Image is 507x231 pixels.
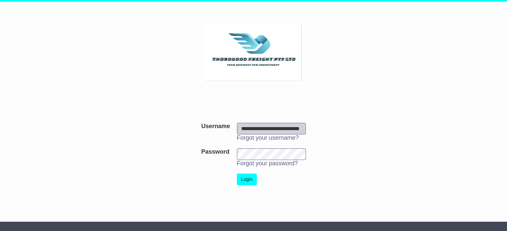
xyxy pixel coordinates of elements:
[201,148,229,156] label: Password
[237,160,298,167] a: Forgot your password?
[205,25,302,81] img: Thorogood Freight Pty Ltd
[201,123,230,130] label: Username
[237,174,257,185] button: Login
[237,134,299,141] a: Forgot your username?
